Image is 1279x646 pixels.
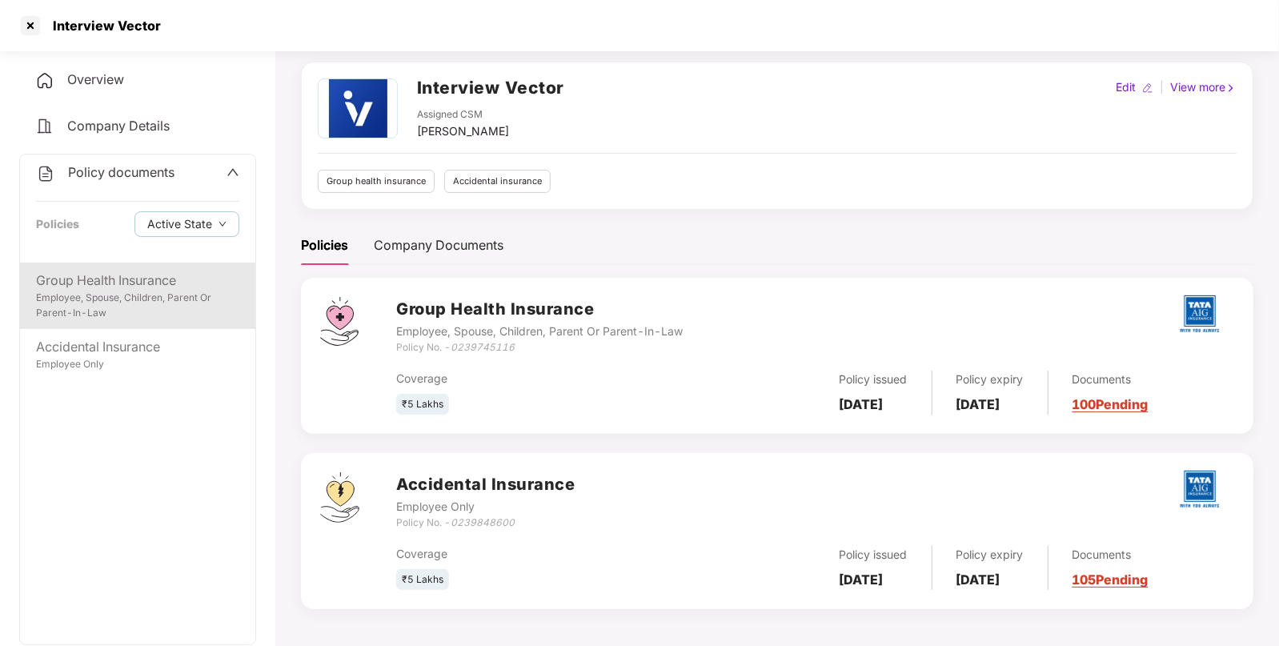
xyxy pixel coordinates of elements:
div: Coverage [396,370,676,387]
h3: Group Health Insurance [396,297,683,322]
b: [DATE] [956,572,1000,588]
b: [DATE] [840,572,884,588]
span: down [219,220,227,229]
div: Documents [1073,546,1149,564]
img: svg+xml;base64,PHN2ZyB4bWxucz0iaHR0cDovL3d3dy53My5vcmcvMjAwMC9zdmciIHdpZHRoPSI0OS4zMjEiIGhlaWdodD... [320,472,359,523]
div: Documents [1073,371,1149,388]
span: Company Details [67,118,170,134]
h2: Interview Vector [417,74,564,101]
i: 0239745116 [451,341,515,353]
a: 100 Pending [1073,396,1149,412]
span: Overview [67,71,124,87]
div: Interview Vector [43,18,161,34]
div: Policy No. - [396,340,683,355]
div: Assigned CSM [417,107,509,122]
div: Employee, Spouse, Children, Parent Or Parent-In-Law [396,323,683,340]
div: | [1157,78,1167,96]
div: Policy expiry [956,546,1024,564]
i: 0239848600 [451,516,515,528]
img: editIcon [1142,82,1153,94]
div: Policy issued [840,371,908,388]
span: Active State [147,215,212,233]
img: tatag.png [1172,461,1228,517]
div: Policies [301,235,348,255]
span: Policy documents [68,164,174,180]
div: Employee, Spouse, Children, Parent Or Parent-In-Law [36,291,239,321]
div: Employee Only [36,357,239,372]
div: Group Health Insurance [36,271,239,291]
div: Policies [36,215,79,233]
div: [PERSON_NAME] [417,122,509,140]
img: svg+xml;base64,PHN2ZyB4bWxucz0iaHR0cDovL3d3dy53My5vcmcvMjAwMC9zdmciIHdpZHRoPSIyNCIgaGVpZ2h0PSIyNC... [35,117,54,136]
button: Active Statedown [134,211,239,237]
div: Policy expiry [956,371,1024,388]
img: svg+xml;base64,PHN2ZyB4bWxucz0iaHR0cDovL3d3dy53My5vcmcvMjAwMC9zdmciIHdpZHRoPSIyNCIgaGVpZ2h0PSIyNC... [36,164,55,183]
div: Employee Only [396,498,575,516]
div: Company Documents [374,235,503,255]
div: Policy No. - [396,516,575,531]
div: ₹5 Lakhs [396,394,449,415]
div: Policy issued [840,546,908,564]
div: Accidental Insurance [36,337,239,357]
div: ₹5 Lakhs [396,569,449,591]
img: rightIcon [1225,82,1237,94]
div: Group health insurance [318,170,435,193]
div: Accidental insurance [444,170,551,193]
a: 105 Pending [1073,572,1149,588]
h3: Accidental Insurance [396,472,575,497]
div: View more [1167,78,1240,96]
b: [DATE] [840,396,884,412]
span: up [227,166,239,179]
img: IV%20Logo%20(1).png [320,79,395,138]
b: [DATE] [956,396,1000,412]
div: Coverage [396,545,676,563]
img: svg+xml;base64,PHN2ZyB4bWxucz0iaHR0cDovL3d3dy53My5vcmcvMjAwMC9zdmciIHdpZHRoPSIyNCIgaGVpZ2h0PSIyNC... [35,71,54,90]
img: tatag.png [1172,286,1228,342]
div: Edit [1113,78,1139,96]
img: svg+xml;base64,PHN2ZyB4bWxucz0iaHR0cDovL3d3dy53My5vcmcvMjAwMC9zdmciIHdpZHRoPSI0Ny43MTQiIGhlaWdodD... [320,297,359,346]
